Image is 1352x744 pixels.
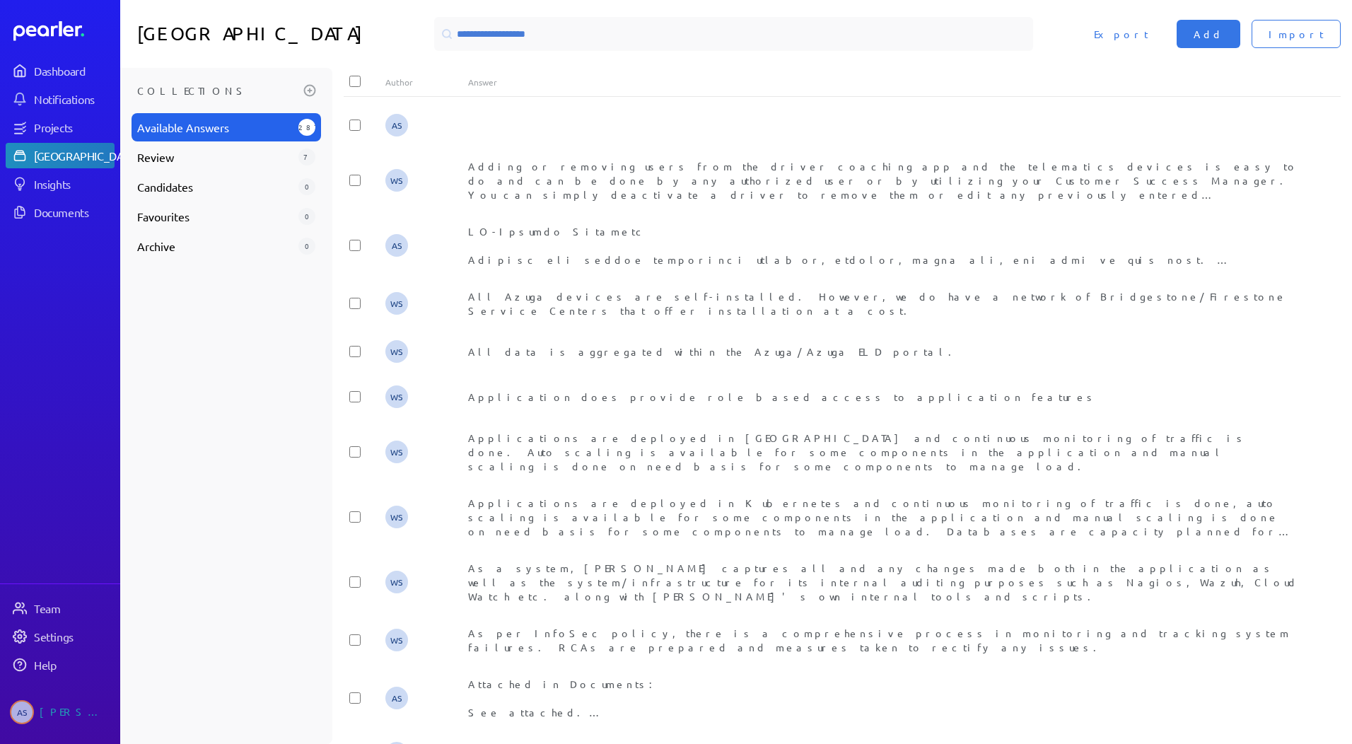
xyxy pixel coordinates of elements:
a: Insights [6,171,115,197]
span: Candidates [137,178,293,195]
span: Audrie Stefanini [10,700,34,724]
span: Audrie Stefanini [385,114,408,136]
div: Notifications [34,92,113,106]
div: Settings [34,629,113,644]
div: 7 [298,149,315,165]
div: Documents [34,205,113,219]
a: Notifications [6,86,115,112]
a: Documents [6,199,115,225]
button: Export [1077,20,1165,48]
a: Settings [6,624,115,649]
span: Wesley Simpson [385,441,408,463]
div: As a system, [PERSON_NAME] captures all and any changes made both in the application as well as t... [468,561,1299,603]
span: Available Answers [137,119,293,136]
div: LO-Ipsumdo Sitametc Adipisc eli seddoe temporinci utlabor, etdolor, magna ali, eni admi ve quis n... [468,224,1299,267]
span: Audrie Stefanini [385,234,408,257]
a: [GEOGRAPHIC_DATA] [6,143,115,168]
span: Wesley Simpson [385,385,408,408]
span: Review [137,149,293,165]
div: Applications are deployed in Kubernetes and continuous monitoring of traffic is done, auto scalin... [468,496,1299,538]
h3: Collections [137,79,298,102]
div: [GEOGRAPHIC_DATA] [34,149,139,163]
div: Applications are deployed in [GEOGRAPHIC_DATA] and continuous monitoring of traffic is done. Auto... [468,431,1299,473]
div: Help [34,658,113,672]
span: Favourites [137,208,293,225]
div: Application does provide role based access to application features [468,390,1299,404]
span: Wesley Simpson [385,292,408,315]
h1: [GEOGRAPHIC_DATA] [137,17,429,51]
div: Projects [34,120,113,134]
div: Adding or removing users from the driver coaching app and the telematics devices is easy to do an... [468,159,1299,202]
span: Archive [137,238,293,255]
span: Wesley Simpson [385,340,408,363]
div: 0 [298,178,315,195]
span: Audrie Stefanini [385,687,408,709]
a: Dashboard [13,21,115,41]
div: Answer [468,76,1299,88]
a: Help [6,652,115,678]
span: Wesley Simpson [385,169,408,192]
div: Dashboard [34,64,113,78]
div: [PERSON_NAME] [40,700,110,724]
span: Wesley Simpson [385,571,408,593]
span: Wesley Simpson [385,629,408,651]
span: Add [1194,27,1223,41]
div: 0 [298,208,315,225]
a: AS[PERSON_NAME] [6,694,115,730]
div: All data is aggregated within the Azuga/Azuga ELD portal. [468,344,1299,359]
div: 287 [298,119,315,136]
span: Export [1094,27,1148,41]
div: Insights [34,177,113,191]
a: Dashboard [6,58,115,83]
button: Add [1177,20,1240,48]
div: 0 [298,238,315,255]
a: Team [6,595,115,621]
a: Projects [6,115,115,140]
div: As per InfoSec policy, there is a comprehensive process in monitoring and tracking system failure... [468,626,1299,654]
span: Wesley Simpson [385,506,408,528]
span: Import [1269,27,1324,41]
button: Import [1252,20,1341,48]
div: All Azuga devices are self-installed. However, we do have a network of Bridgestone/Firestone Serv... [468,289,1299,318]
div: Team [34,601,113,615]
div: Author [385,76,468,88]
div: Attached in Documents: See attached. Please remember, do not send the word doc to the customer. P... [468,677,1299,719]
